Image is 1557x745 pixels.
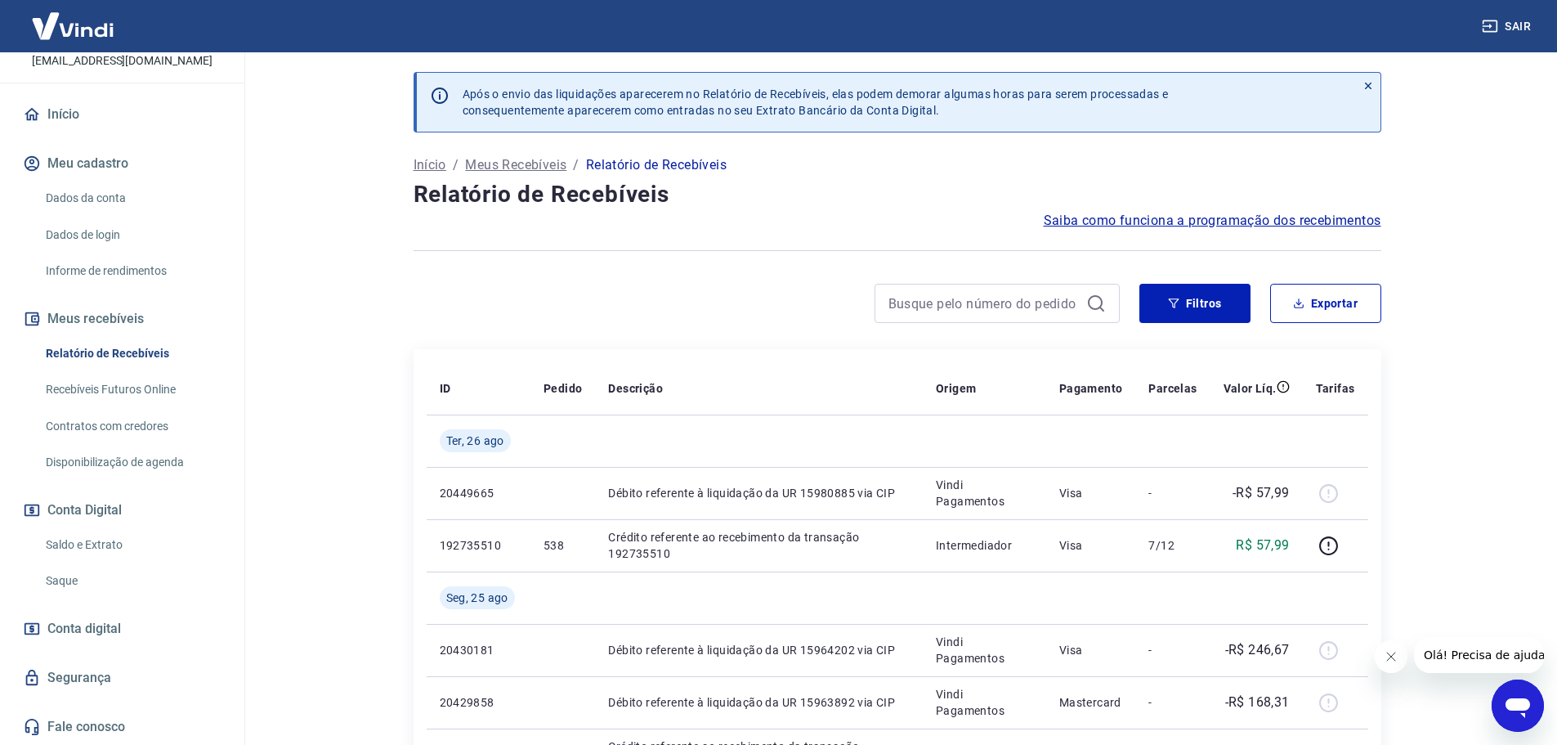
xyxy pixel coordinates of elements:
[39,373,225,406] a: Recebíveis Futuros Online
[1148,537,1197,554] p: 7/12
[440,485,517,501] p: 20449665
[39,254,225,288] a: Informe de rendimentos
[446,433,504,449] span: Ter, 26 ago
[1316,380,1355,397] p: Tarifas
[20,492,225,528] button: Conta Digital
[1233,483,1290,503] p: -R$ 57,99
[1375,640,1407,673] iframe: Fechar mensagem
[936,537,1033,554] p: Intermediador
[1270,284,1381,323] button: Exportar
[39,528,225,562] a: Saldo e Extrato
[440,380,451,397] p: ID
[608,529,910,562] p: Crédito referente ao recebimento da transação 192735510
[20,611,225,647] a: Conta digital
[20,96,225,132] a: Início
[1492,680,1544,732] iframe: Botão para abrir a janela de mensagens
[608,694,910,711] p: Débito referente à liquidação da UR 15963892 via CIP
[463,86,1169,119] p: Após o envio das liquidações aparecerem no Relatório de Recebíveis, elas podem demorar algumas ho...
[1139,284,1251,323] button: Filtros
[1236,536,1289,555] p: R$ 57,99
[39,182,225,215] a: Dados da conta
[39,218,225,252] a: Dados de login
[446,590,508,606] span: Seg, 25 ago
[936,477,1033,509] p: Vindi Pagamentos
[1479,11,1537,42] button: Sair
[544,380,582,397] p: Pedido
[1225,693,1290,712] p: -R$ 168,31
[573,155,579,175] p: /
[39,337,225,370] a: Relatório de Recebíveis
[20,146,225,182] button: Meu cadastro
[39,564,225,598] a: Saque
[936,634,1033,666] p: Vindi Pagamentos
[1148,694,1197,711] p: -
[414,178,1381,211] h4: Relatório de Recebíveis
[20,709,225,745] a: Fale conosco
[453,155,459,175] p: /
[608,485,910,501] p: Débito referente à liquidação da UR 15980885 via CIP
[1225,640,1290,660] p: -R$ 246,67
[1059,537,1123,554] p: Visa
[1414,637,1544,673] iframe: Mensagem da empresa
[1148,485,1197,501] p: -
[1224,380,1277,397] p: Valor Líq.
[10,11,137,25] span: Olá! Precisa de ajuda?
[586,155,727,175] p: Relatório de Recebíveis
[440,694,517,711] p: 20429858
[414,155,446,175] a: Início
[1059,642,1123,658] p: Visa
[544,537,582,554] p: 538
[39,446,225,479] a: Disponibilização de agenda
[1059,694,1123,711] p: Mastercard
[440,642,517,658] p: 20430181
[20,301,225,337] button: Meus recebíveis
[608,380,663,397] p: Descrição
[47,617,121,640] span: Conta digital
[1148,380,1197,397] p: Parcelas
[465,155,566,175] a: Meus Recebíveis
[39,410,225,443] a: Contratos com credores
[1044,211,1381,231] a: Saiba como funciona a programação dos recebimentos
[440,537,517,554] p: 192735510
[1059,380,1123,397] p: Pagamento
[20,660,225,696] a: Segurança
[1059,485,1123,501] p: Visa
[608,642,910,658] p: Débito referente à liquidação da UR 15964202 via CIP
[936,380,976,397] p: Origem
[20,1,126,51] img: Vindi
[1148,642,1197,658] p: -
[888,291,1080,316] input: Busque pelo número do pedido
[32,52,213,70] p: [EMAIL_ADDRESS][DOMAIN_NAME]
[936,686,1033,719] p: Vindi Pagamentos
